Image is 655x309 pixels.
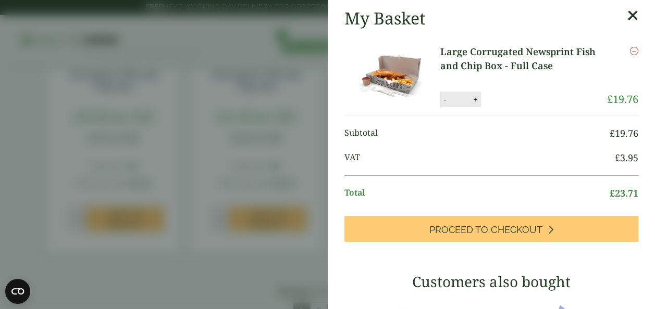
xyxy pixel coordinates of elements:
[610,187,638,199] bdi: 23.71
[607,92,638,106] bdi: 19.76
[344,151,615,165] span: VAT
[429,224,542,236] span: Proceed to Checkout
[470,95,480,104] button: +
[344,126,610,140] span: Subtotal
[610,127,615,139] span: £
[440,45,608,73] a: Large Corrugated Newsprint Fish and Chip Box - Full Case
[344,186,610,200] span: Total
[344,216,639,242] a: Proceed to Checkout
[5,279,30,304] button: Open CMP widget
[344,8,425,28] h2: My Basket
[615,151,638,164] bdi: 3.95
[344,273,639,291] h3: Customers also bought
[610,127,638,139] bdi: 19.76
[607,92,613,106] span: £
[610,187,615,199] span: £
[615,151,620,164] span: £
[630,45,638,57] a: Remove this item
[441,95,449,104] button: -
